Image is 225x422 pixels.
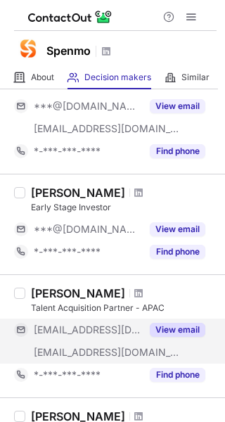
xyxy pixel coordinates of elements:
[34,100,141,113] span: ***@[DOMAIN_NAME]
[31,201,217,214] div: Early Stage Investor
[150,222,205,236] button: Reveal Button
[34,324,141,336] span: [EMAIL_ADDRESS][DOMAIN_NAME]
[31,286,125,300] div: [PERSON_NAME]
[150,245,205,259] button: Reveal Button
[34,346,180,359] span: [EMAIL_ADDRESS][DOMAIN_NAME]
[34,223,141,236] span: ***@[DOMAIN_NAME]
[150,144,205,158] button: Reveal Button
[31,186,125,200] div: [PERSON_NAME]
[150,323,205,337] button: Reveal Button
[150,99,205,113] button: Reveal Button
[46,42,91,59] h1: Spenmo
[181,72,210,83] span: Similar
[34,122,180,135] span: [EMAIL_ADDRESS][DOMAIN_NAME]
[31,72,54,83] span: About
[28,8,112,25] img: ContactOut v5.3.10
[150,368,205,382] button: Reveal Button
[14,34,42,63] img: f7a00480a588977fd0fb529806e7d91f
[84,72,151,83] span: Decision makers
[31,302,217,314] div: Talent Acquisition Partner - APAC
